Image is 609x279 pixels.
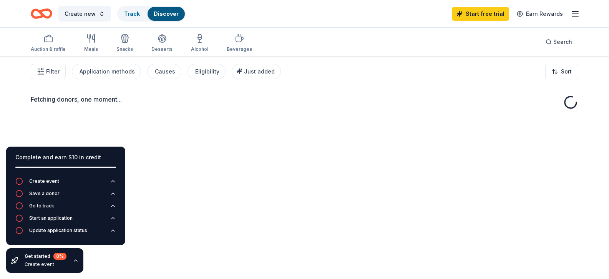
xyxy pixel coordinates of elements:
button: Filter [31,64,66,79]
div: Application methods [80,67,135,76]
div: 0 % [53,253,66,260]
div: Alcohol [191,46,208,52]
span: Search [553,37,572,47]
span: Sort [561,67,572,76]
div: Start an application [29,215,73,221]
div: Save a donor [29,190,60,197]
div: Desserts [151,46,173,52]
a: Start free trial [452,7,509,21]
div: Create event [29,178,59,184]
div: Meals [84,46,98,52]
button: Start an application [15,214,116,227]
div: Create event [25,261,66,267]
a: Track [124,10,140,17]
button: Snacks [116,31,133,56]
span: Just added [244,68,275,75]
span: Filter [46,67,60,76]
div: Auction & raffle [31,46,66,52]
button: Meals [84,31,98,56]
div: Causes [155,67,175,76]
button: Desserts [151,31,173,56]
button: Sort [545,64,578,79]
div: Get started [25,253,66,260]
div: Fetching donors, one moment... [31,95,578,104]
button: Go to track [15,202,116,214]
div: Complete and earn $10 in credit [15,153,116,162]
button: Just added [232,64,281,79]
a: Earn Rewards [512,7,568,21]
button: Alcohol [191,31,208,56]
button: Application methods [72,64,141,79]
button: Save a donor [15,190,116,202]
button: Causes [147,64,181,79]
div: Snacks [116,46,133,52]
div: Update application status [29,227,87,234]
button: Auction & raffle [31,31,66,56]
a: Discover [154,10,179,17]
button: Beverages [227,31,252,56]
div: Eligibility [195,67,219,76]
button: Search [539,34,578,50]
button: Update application status [15,227,116,239]
div: Go to track [29,203,54,209]
button: TrackDiscover [117,6,186,22]
button: Create new [58,6,111,22]
div: Beverages [227,46,252,52]
button: Eligibility [188,64,226,79]
span: Create new [65,9,96,18]
button: Create event [15,177,116,190]
a: Home [31,5,52,23]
